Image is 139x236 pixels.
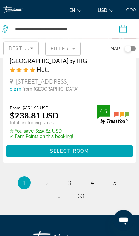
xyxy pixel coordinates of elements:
[6,147,133,154] a: Select Room
[94,5,117,15] button: Change currency
[10,134,73,139] p: ✓ Earn Points on this booking!
[9,45,33,52] mat-select: Sort by
[10,120,73,125] p: total, including taxes
[66,5,85,15] button: Change language
[10,66,129,73] div: 4 star Hotel
[45,42,81,56] button: Filter
[9,46,42,51] span: Best Deals
[50,149,89,154] span: Select Room
[10,87,22,92] span: 0.2 mi
[113,179,116,186] span: 5
[37,66,51,73] span: Hotel
[120,39,136,58] button: Toggle map
[16,78,68,85] span: [STREET_ADDRESS]
[97,105,129,124] img: trustyou-badge.svg
[22,105,49,110] del: $354.65 USD
[97,107,110,115] div: 4.5
[98,8,107,13] span: USD
[23,179,26,186] span: 1
[3,176,136,202] nav: Pagination
[112,19,139,39] button: Check-in date: Sep 13, 2025 Check-out date: Sep 14, 2025
[22,87,79,92] span: from [GEOGRAPHIC_DATA]
[68,179,71,186] span: 3
[10,57,129,64] a: [GEOGRAPHIC_DATA] by IHG
[10,128,73,134] p: $115.84 USD
[10,110,59,120] ins: $238.81 USD
[56,192,60,199] span: ...
[113,210,134,231] iframe: Кнопка для запуску вікна повідомлень
[10,105,21,110] span: From
[69,8,75,13] span: en
[6,145,133,157] button: Select Room
[78,192,84,199] span: 30
[45,179,48,186] span: 2
[91,179,94,186] span: 4
[110,44,120,53] span: Map
[10,128,34,134] span: ✮ You save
